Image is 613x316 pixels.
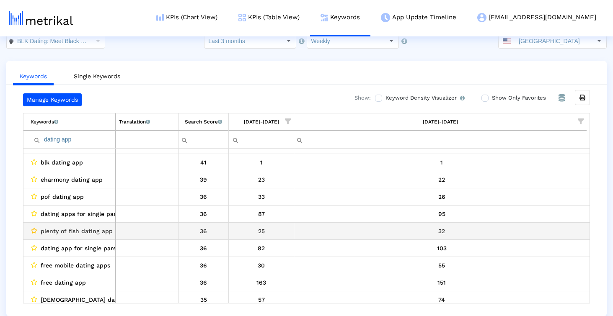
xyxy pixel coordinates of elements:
[297,226,587,236] div: 10/4/25
[381,13,390,22] img: app-update-menu-icon.png
[294,133,587,146] input: Filter cell
[182,157,226,168] div: 41
[232,243,291,254] div: 9/27/25
[477,13,486,22] img: my-account-menu-icon.png
[244,116,279,127] div: [DATE]-[DATE]
[178,113,229,131] td: Column Search Score
[297,208,587,219] div: 10/4/25
[41,243,126,254] span: dating app for single parents
[297,191,587,202] div: 10/4/25
[23,93,82,106] a: Manage Keywords
[41,226,113,236] span: plenty of fish dating app
[578,118,584,124] span: Show filter options for column '09/28/25-10/04/25'
[179,133,229,146] input: Filter cell
[116,131,178,148] td: Filter cell
[41,208,129,219] span: dating apps for single parents
[185,116,222,127] div: Search Score
[294,131,587,148] td: Filter cell
[232,277,291,288] div: 9/27/25
[232,208,291,219] div: 9/27/25
[285,118,291,124] span: Show filter options for column '09/21/25-09/27/25'
[229,113,294,131] td: Column 09/21/25-09/27/25
[31,133,115,146] input: Filter cell
[297,260,587,271] div: 10/4/25
[575,90,590,105] div: Export all data
[294,113,587,131] td: Column 09/28/25-10/04/25
[297,277,587,288] div: 10/4/25
[232,191,291,202] div: 9/27/25
[229,133,294,146] input: Filter cell
[67,69,127,84] a: Single Keywords
[41,174,103,185] span: eharmony dating app
[41,191,84,202] span: pof dating app
[23,113,116,131] td: Column Keyword
[232,260,291,271] div: 9/27/25
[23,131,116,148] td: Filter cell
[232,174,291,185] div: 9/27/25
[156,14,164,21] img: kpi-chart-menu-icon.png
[178,131,229,148] td: Filter cell
[23,113,590,303] div: Data grid
[119,116,150,127] div: Translation
[182,260,226,271] div: 36
[229,131,294,148] td: Filter cell
[182,294,226,305] div: 35
[346,93,371,106] div: Show:
[41,294,142,305] span: [DEMOGRAPHIC_DATA] dating apps
[116,133,178,146] input: Filter cell
[232,157,291,168] div: 9/27/25
[13,69,54,85] a: Keywords
[182,208,226,219] div: 36
[91,34,105,48] div: Select
[321,14,328,21] img: keywords.png
[9,11,73,25] img: metrical-logo-light.png
[383,93,465,103] label: Keyword Density Visualizer
[297,243,587,254] div: 10/4/25
[41,277,86,288] span: free dating app
[41,260,110,271] span: free mobile dating apps
[384,34,398,48] div: Select
[182,174,226,185] div: 39
[232,294,291,305] div: 9/27/25
[182,277,226,288] div: 36
[182,243,226,254] div: 36
[592,34,606,48] div: Select
[282,34,296,48] div: Select
[41,157,83,168] span: blk dating app
[182,191,226,202] div: 36
[232,226,291,236] div: 9/27/25
[297,174,587,185] div: 10/4/25
[31,116,58,127] div: Keywords
[182,226,226,236] div: 36
[238,14,246,21] img: kpi-table-menu-icon.png
[116,113,178,131] td: Column Translation
[297,294,587,305] div: 10/4/25
[490,93,546,103] label: Show Only Favorites
[423,116,458,127] div: [DATE]-[DATE]
[297,157,587,168] div: 10/4/25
